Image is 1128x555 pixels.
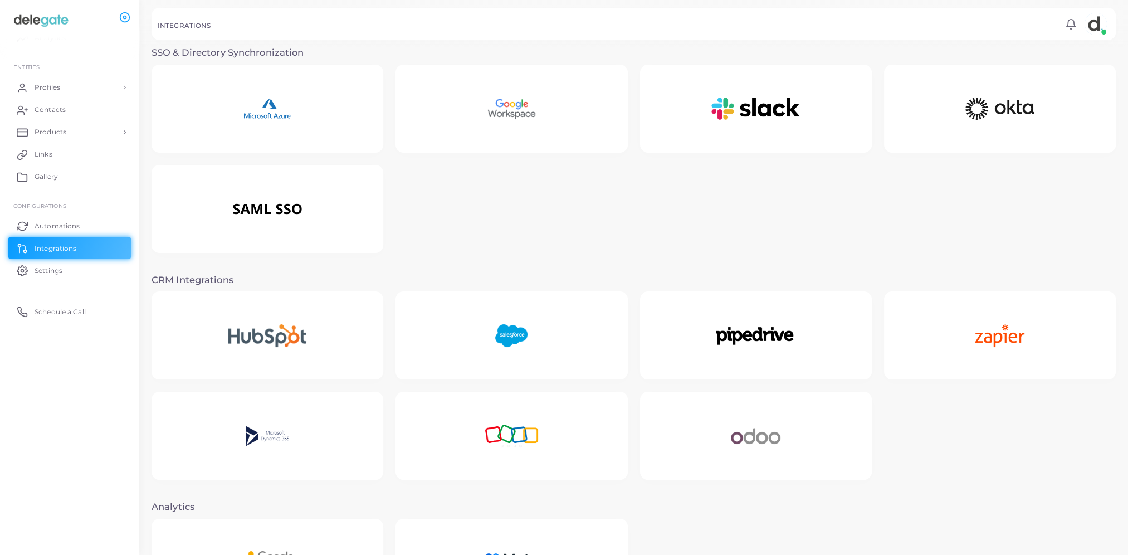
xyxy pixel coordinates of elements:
[8,259,131,281] a: Settings
[35,307,86,317] span: Schedule a Call
[472,301,551,371] img: Salesforce
[152,275,1116,286] h3: CRM Integrations
[8,121,131,143] a: Products
[8,76,131,99] a: Profiles
[205,301,330,371] img: Hubspot
[10,11,72,31] img: logo
[35,105,66,115] span: Contacts
[35,244,76,254] span: Integrations
[707,401,804,471] img: Odoo
[222,401,313,471] img: Microsoft Dynamics
[1081,13,1110,35] a: avatar
[35,266,62,276] span: Settings
[152,502,1116,513] h3: Analytics
[35,149,52,159] span: Links
[8,143,131,165] a: Links
[35,221,80,231] span: Automations
[158,22,211,30] h5: INTEGRATIONS
[152,47,1116,59] h3: SSO & Directory Synchronization
[461,401,561,471] img: Zoho
[932,74,1068,144] img: Okta
[8,300,131,323] a: Schedule a Call
[8,99,131,121] a: Contacts
[220,74,315,144] img: Microsoft Azure
[951,301,1048,371] img: Zapier
[690,301,822,371] img: Pipedrive
[8,237,131,259] a: Integrations
[1085,13,1107,35] img: avatar
[13,64,40,70] span: ENTITIES
[35,127,66,137] span: Products
[35,82,60,93] span: Profiles
[463,74,560,144] img: Google Workspace
[8,27,131,49] a: Analytics
[8,215,131,237] a: Automations
[13,202,66,209] span: Configurations
[35,172,58,182] span: Gallery
[35,33,66,43] span: Analytics
[688,74,824,144] img: Slack
[199,174,335,244] img: SAML
[8,165,131,188] a: Gallery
